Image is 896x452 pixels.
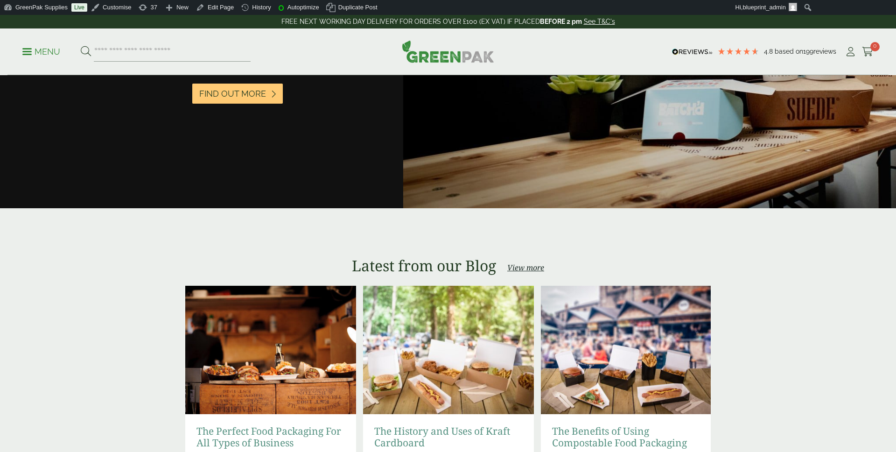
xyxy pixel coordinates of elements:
[540,18,582,25] strong: BEFORE 2 pm
[803,48,813,55] span: 199
[813,48,836,55] span: reviews
[71,3,87,12] a: Live
[775,48,803,55] span: Based on
[352,257,496,275] h2: Latest from our Blog
[196,425,345,449] a: The Perfect Food Packaging For All Types of Business
[199,89,266,99] span: Find Out More
[764,48,775,55] span: 4.8
[552,425,700,449] a: The Benefits of Using Compostable Food Packaging
[363,286,534,414] img: Kraft Cardboard
[192,84,283,104] a: Find Out More
[584,18,615,25] a: See T&C's
[717,47,759,56] div: 4.79 Stars
[185,286,356,414] img: Food Packaging with Food
[22,46,60,57] p: Menu
[402,40,494,63] img: GreenPak Supplies
[672,49,713,55] img: REVIEWS.io
[845,47,856,56] i: My Account
[862,45,874,59] a: 0
[862,47,874,56] i: Cart
[870,42,880,51] span: 0
[507,262,544,273] a: View more
[22,46,60,56] a: Menu
[742,4,786,11] span: blueprint_admin
[374,425,523,449] a: The History and Uses of Kraft Cardboard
